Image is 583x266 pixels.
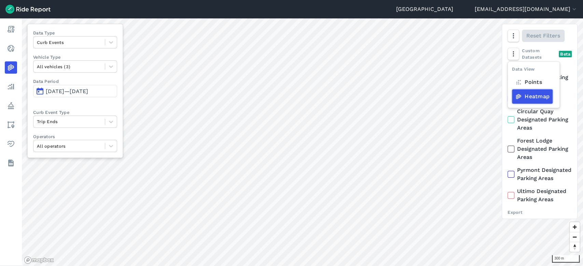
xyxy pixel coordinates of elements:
[33,133,117,140] label: Operators
[570,232,580,242] button: Zoom out
[5,42,17,55] a: Realtime
[5,100,17,112] a: Policy
[475,5,578,13] button: [EMAIL_ADDRESS][DOMAIN_NAME]
[570,222,580,232] button: Zoom in
[508,137,572,161] label: Forest Lodge Designated Parking Areas
[508,187,572,204] label: Ultimo Designated Parking Areas
[33,85,117,97] button: [DATE]—[DATE]
[508,107,572,132] label: Circular Quay Designated Parking Areas
[22,18,583,266] canvas: Map
[5,80,17,93] a: Analyze
[33,109,117,116] label: Curb Event Type
[512,66,535,75] div: Data View
[33,30,117,36] label: Data Type
[5,119,17,131] a: Areas
[24,256,54,264] a: Mapbox logo
[33,54,117,60] label: Vehicle Type
[46,88,88,94] span: [DATE]—[DATE]
[570,242,580,252] button: Reset bearing to north
[522,30,565,42] button: Reset Filters
[5,5,51,14] img: Ride Report
[5,138,17,150] a: Health
[512,75,545,89] label: Points
[5,23,17,35] a: Report
[396,5,453,13] a: [GEOGRAPHIC_DATA]
[526,32,560,40] span: Reset Filters
[33,78,117,85] label: Data Period
[5,157,17,169] a: Datasets
[5,61,17,74] a: Heatmaps
[508,47,572,60] div: Custom Datasets
[552,255,580,263] div: 300 m
[512,89,553,104] label: Heatmap
[508,209,572,216] div: Export
[559,51,572,57] div: Beta
[508,166,572,182] label: Pyrmont Designated Parking Areas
